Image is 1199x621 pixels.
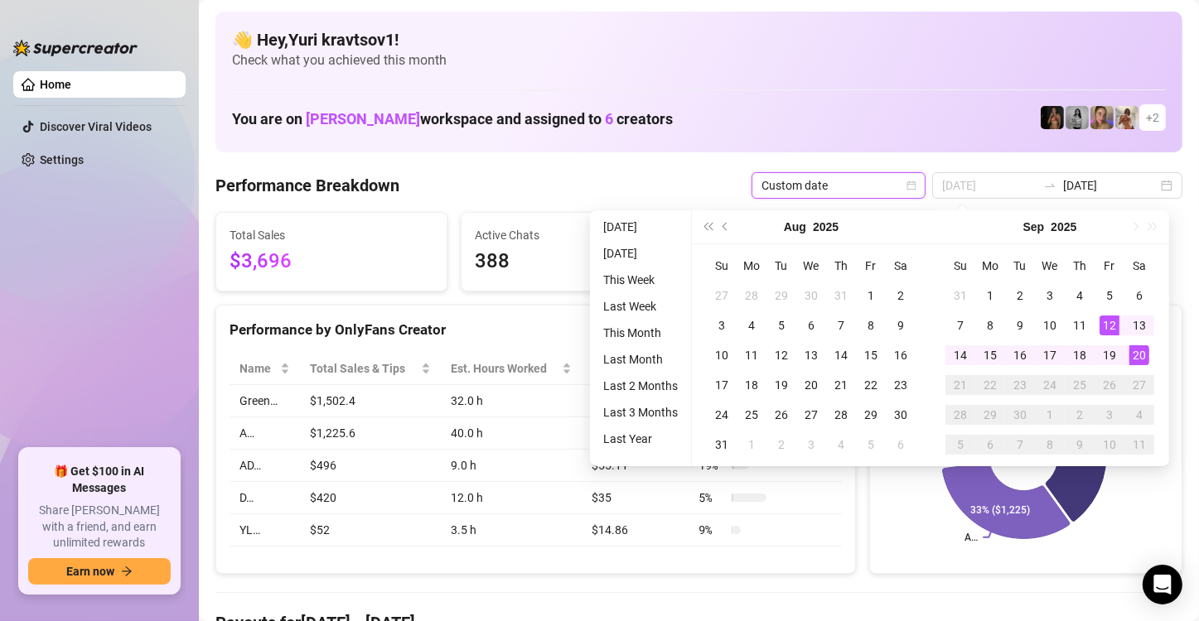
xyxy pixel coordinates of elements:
[1005,251,1035,281] th: Tu
[1065,400,1095,430] td: 2025-10-02
[891,286,911,306] div: 2
[582,450,689,482] td: $55.11
[950,315,970,335] div: 7
[230,226,433,244] span: Total Sales
[1035,430,1065,460] td: 2025-10-08
[975,400,1005,430] td: 2025-09-29
[597,270,684,290] li: This Week
[1010,286,1030,306] div: 2
[886,430,916,460] td: 2025-09-06
[441,417,582,450] td: 40.0 h
[975,310,1005,340] td: 2025-09-08
[597,429,684,449] li: Last Year
[40,78,71,91] a: Home
[945,310,975,340] td: 2025-09-07
[796,251,826,281] th: We
[826,310,856,340] td: 2025-08-07
[742,286,761,306] div: 28
[40,120,152,133] a: Discover Viral Videos
[980,435,1000,455] div: 6
[597,296,684,316] li: Last Week
[451,359,558,378] div: Est. Hours Worked
[1063,176,1158,195] input: End date
[965,532,978,543] text: A…
[1065,370,1095,400] td: 2025-09-25
[1051,210,1076,243] button: Choose a year
[737,251,766,281] th: Mo
[861,375,881,395] div: 22
[945,400,975,430] td: 2025-09-28
[766,251,796,281] th: Tu
[475,246,679,277] span: 388
[945,430,975,460] td: 2025-10-05
[950,345,970,365] div: 14
[826,430,856,460] td: 2025-09-04
[597,376,684,396] li: Last 2 Months
[232,110,673,128] h1: You are on workspace and assigned to creators
[742,375,761,395] div: 18
[230,450,300,482] td: AD…
[699,489,725,507] span: 5 %
[861,286,881,306] div: 1
[771,286,791,306] div: 29
[1070,286,1090,306] div: 4
[1100,405,1119,425] div: 3
[1005,430,1035,460] td: 2025-10-07
[707,340,737,370] td: 2025-08-10
[1010,435,1030,455] div: 7
[801,345,821,365] div: 13
[856,430,886,460] td: 2025-09-05
[737,310,766,340] td: 2025-08-04
[975,430,1005,460] td: 2025-10-06
[306,110,420,128] span: [PERSON_NAME]
[891,315,911,335] div: 9
[942,176,1037,195] input: Start date
[1041,106,1064,129] img: D
[856,400,886,430] td: 2025-08-29
[771,375,791,395] div: 19
[40,153,84,166] a: Settings
[856,340,886,370] td: 2025-08-15
[300,514,440,546] td: $52
[1124,310,1154,340] td: 2025-09-13
[1043,179,1056,192] span: swap-right
[707,400,737,430] td: 2025-08-24
[737,281,766,310] td: 2025-07-28
[886,370,916,400] td: 2025-08-23
[28,503,171,551] span: Share [PERSON_NAME] with a friend, and earn unlimited rewards
[1065,251,1095,281] th: Th
[475,226,679,244] span: Active Chats
[831,345,851,365] div: 14
[737,430,766,460] td: 2025-09-01
[441,482,582,514] td: 12.0 h
[826,281,856,310] td: 2025-07-31
[1129,375,1149,395] div: 27
[861,435,881,455] div: 5
[1065,430,1095,460] td: 2025-10-09
[1010,405,1030,425] div: 30
[1115,106,1139,129] img: Green
[742,405,761,425] div: 25
[1095,400,1124,430] td: 2025-10-03
[737,340,766,370] td: 2025-08-11
[699,210,717,243] button: Last year (Control + left)
[886,251,916,281] th: Sa
[945,281,975,310] td: 2025-08-31
[1035,400,1065,430] td: 2025-10-01
[230,319,842,341] div: Performance by OnlyFans Creator
[813,210,839,243] button: Choose a year
[766,310,796,340] td: 2025-08-05
[975,281,1005,310] td: 2025-09-01
[232,51,1166,70] span: Check what you achieved this month
[980,375,1000,395] div: 22
[712,345,732,365] div: 10
[707,281,737,310] td: 2025-07-27
[300,417,440,450] td: $1,225.6
[826,340,856,370] td: 2025-08-14
[230,514,300,546] td: YL…
[856,281,886,310] td: 2025-08-01
[1035,310,1065,340] td: 2025-09-10
[1065,340,1095,370] td: 2025-09-18
[886,281,916,310] td: 2025-08-02
[1040,345,1060,365] div: 17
